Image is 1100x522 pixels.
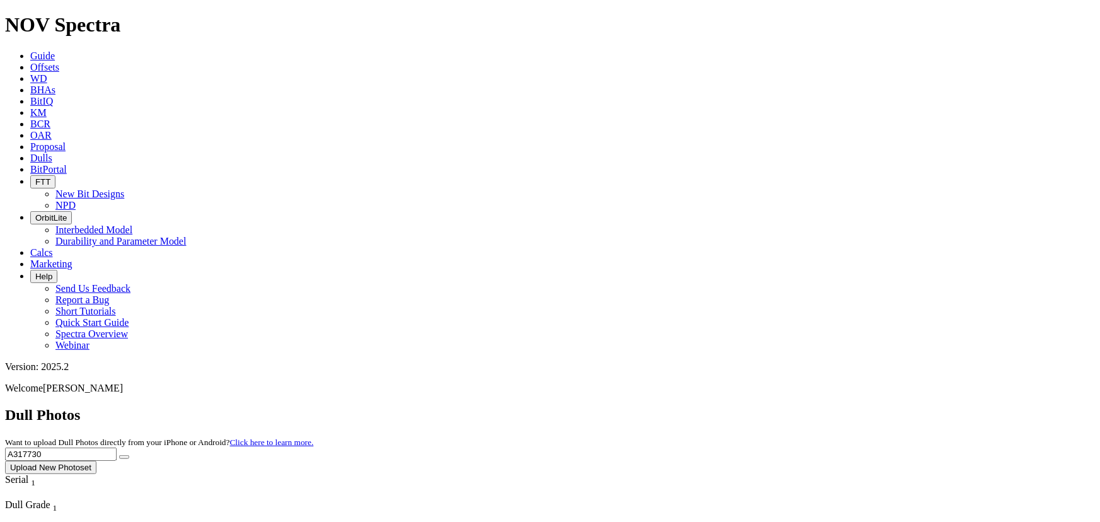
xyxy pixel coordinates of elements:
[30,211,72,224] button: OrbitLite
[5,13,1095,37] h1: NOV Spectra
[30,50,55,61] a: Guide
[43,383,123,393] span: [PERSON_NAME]
[5,499,93,513] div: Dull Grade Sort None
[30,73,47,84] a: WD
[5,474,28,485] span: Serial
[55,283,130,294] a: Send Us Feedback
[55,317,129,328] a: Quick Start Guide
[30,247,53,258] a: Calcs
[5,448,117,461] input: Search Serial Number
[30,153,52,163] a: Dulls
[5,499,50,510] span: Dull Grade
[5,407,1095,424] h2: Dull Photos
[5,361,1095,373] div: Version: 2025.2
[55,200,76,211] a: NPD
[55,340,90,351] a: Webinar
[30,84,55,95] a: BHAs
[230,438,314,447] a: Click here to learn more.
[55,306,116,316] a: Short Tutorials
[30,258,72,269] a: Marketing
[55,224,132,235] a: Interbedded Model
[35,272,52,281] span: Help
[30,175,55,188] button: FTT
[30,62,59,72] a: Offsets
[5,474,59,499] div: Sort None
[30,96,53,107] a: BitIQ
[55,294,109,305] a: Report a Bug
[5,438,313,447] small: Want to upload Dull Photos directly from your iPhone or Android?
[30,270,57,283] button: Help
[35,177,50,187] span: FTT
[5,383,1095,394] p: Welcome
[30,164,67,175] a: BitPortal
[31,474,35,485] span: Sort None
[30,107,47,118] a: KM
[35,213,67,223] span: OrbitLite
[30,119,50,129] a: BCR
[53,503,57,513] sub: 1
[5,474,59,488] div: Serial Sort None
[55,236,187,246] a: Durability and Parameter Model
[53,499,57,510] span: Sort None
[5,488,59,499] div: Column Menu
[55,188,124,199] a: New Bit Designs
[30,130,52,141] a: OAR
[55,328,128,339] a: Spectra Overview
[5,461,96,474] button: Upload New Photoset
[30,141,66,152] a: Proposal
[31,478,35,487] sub: 1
